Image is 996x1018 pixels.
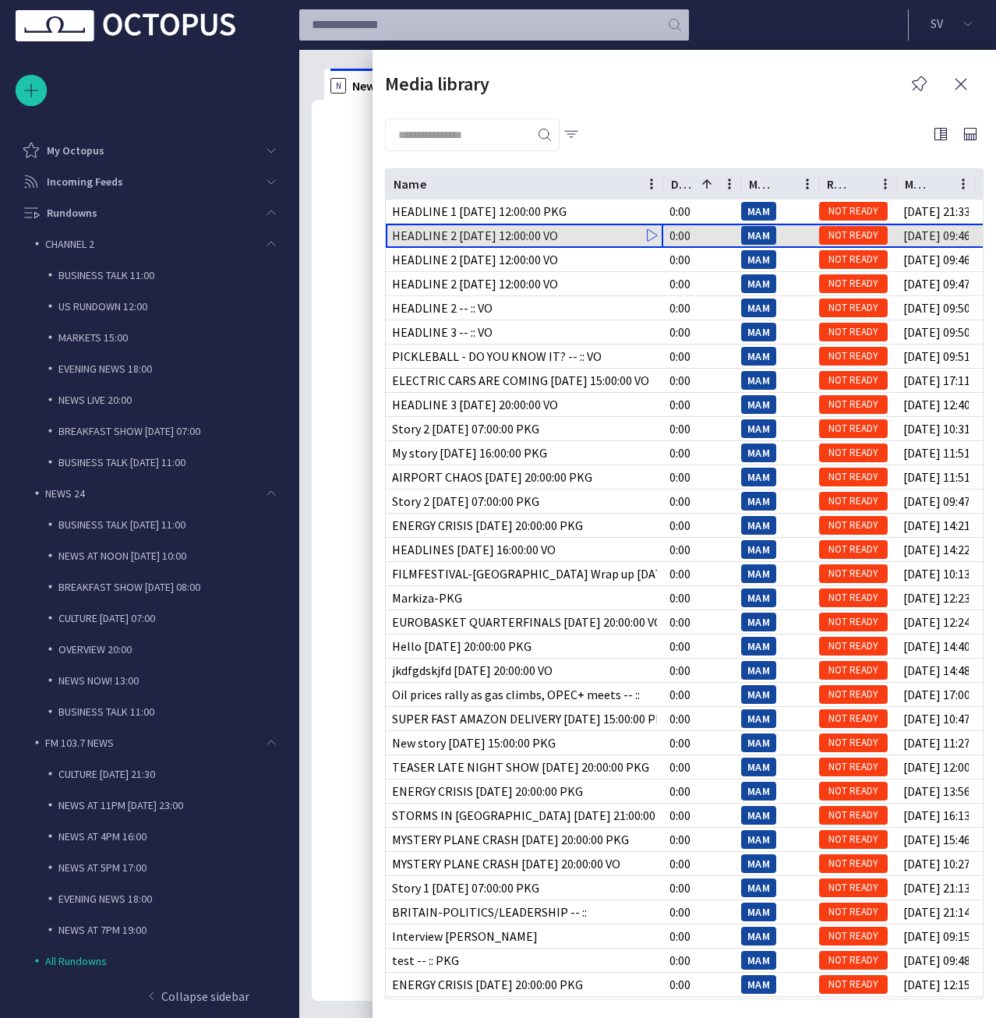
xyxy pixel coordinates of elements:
[392,444,547,462] div: My story 2022-09-09 16:00:00 PKG
[669,589,690,607] div: 0:00
[392,951,459,970] div: test -- :: PKG
[747,882,770,893] span: MAM
[392,274,558,293] div: HEADLINE 2 2022-09-05 12:00:00 VO
[747,375,770,386] span: MAM
[747,496,770,507] span: MAM
[903,830,969,849] div: 05/10/2022 15:46
[903,564,969,583] div: 11/09/2022 10:13
[903,733,969,752] div: 12/09/2022 11:27
[669,661,690,680] div: 0:00
[903,637,969,656] div: 11/09/2022 14:40
[952,172,975,196] button: Menu
[747,786,770,797] span: MAM
[903,444,969,462] div: 09/09/2022 11:51
[747,278,770,289] span: MAM
[819,301,888,316] span: NOT READY
[669,903,690,921] div: 0:00
[392,419,539,438] div: Story 2 2022-09-09 07:00:00 PKG
[669,468,690,486] div: 0:00
[774,173,796,195] button: Sort
[747,689,770,700] span: MAM
[903,347,969,366] div: 05/09/2022 09:51
[669,927,690,946] div: 0:00
[819,929,888,944] span: NOT READY
[819,567,888,581] span: NOT READY
[749,176,774,192] div: MosId
[819,446,888,461] span: NOT READY
[903,419,969,438] div: 09/09/2022 10:31
[747,931,770,942] span: MAM
[819,398,888,412] span: NOT READY
[747,907,770,917] span: MAM
[819,760,888,775] span: NOT READY
[392,927,538,946] div: Interview Milan Varga
[663,169,741,200] div: Duration
[669,951,690,970] div: 0:00
[819,349,888,364] span: NOT READY
[669,395,690,414] div: 0:00
[819,832,888,847] span: NOT READY
[747,665,770,676] span: MAM
[669,564,690,583] div: 0:00
[903,540,969,559] div: 10/09/2022 14:22
[903,468,969,486] div: 09/09/2022 11:51
[747,447,770,458] span: MAM
[669,806,690,825] div: 0:00
[819,169,897,200] div: Ready
[747,472,770,482] span: MAM
[392,709,657,728] div: SUPER FAST AMAZON DELIVERY 2022-09-12 15:00:00 PKG
[819,422,888,437] span: NOT READY
[747,737,770,748] span: MAM
[819,228,888,243] span: NOT READY
[669,516,690,535] div: 0:00
[392,613,657,631] div: EUROBASKET QUARTERFINALS 2022-09-11 20:00:00 VO
[819,373,888,388] span: NOT READY
[669,299,690,317] div: 0:00
[669,637,690,656] div: 0:00
[669,274,690,293] div: 0:00
[905,176,930,192] div: Modified
[819,253,888,267] span: NOT READY
[392,564,657,583] div: FILMFESTIVAL-VENICE Wrap up 2022-09-11 20:00:00 SOT
[903,951,969,970] div: 27/10/2022 09:48
[819,688,888,702] span: NOT READY
[819,953,888,968] span: NOT READY
[819,784,888,799] span: NOT READY
[747,351,770,362] span: MAM
[392,661,553,680] div: jkdfgdskjfd 2022-09-11 20:00:00 VO
[392,540,556,559] div: HEADLINES 2022-09-10 16:00:00 VO
[903,709,969,728] div: 12/09/2022 10:47
[903,613,969,631] div: 11/09/2022 12:24
[819,591,888,606] span: NOT READY
[819,639,888,654] span: NOT READY
[392,806,657,825] div: STORMS IN EUROPE 2022-09-22 21:00:00 VO
[385,73,489,95] h2: Media library
[392,733,556,752] div: New story 2022-09-12 15:00:00 PKG
[669,733,690,752] div: 0:00
[819,857,888,871] span: NOT READY
[669,347,690,366] div: 0:00
[897,169,975,200] div: Modified
[930,173,952,195] button: Sort
[747,592,770,603] span: MAM
[669,250,690,269] div: 0:00
[819,494,888,509] span: NOT READY
[747,568,770,579] span: MAM
[669,782,690,801] div: 0:00
[718,172,741,196] button: Menu
[747,423,770,434] span: MAM
[741,169,819,200] div: MosId
[392,854,620,873] div: MYSTERY PLANE CRASH 2022-10-06 20:00:00 VO
[747,858,770,869] span: MAM
[747,302,770,313] span: MAM
[747,230,770,241] span: MAM
[819,204,888,219] span: NOT READY
[903,202,969,221] div: 04/09/2022 21:33
[392,637,532,656] div: Hello 2022-09-11 20:00:00 PKG
[903,250,969,269] div: 05/09/2022 09:46
[819,881,888,896] span: NOT READY
[392,685,640,704] div: Oil prices rally as gas climbs, OPEC+ meets -- ::
[669,226,690,245] div: 0:00
[903,274,969,293] div: 05/09/2022 09:47
[392,347,602,366] div: PICKLEBALL - DO YOU KNOW IT? -- :: VO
